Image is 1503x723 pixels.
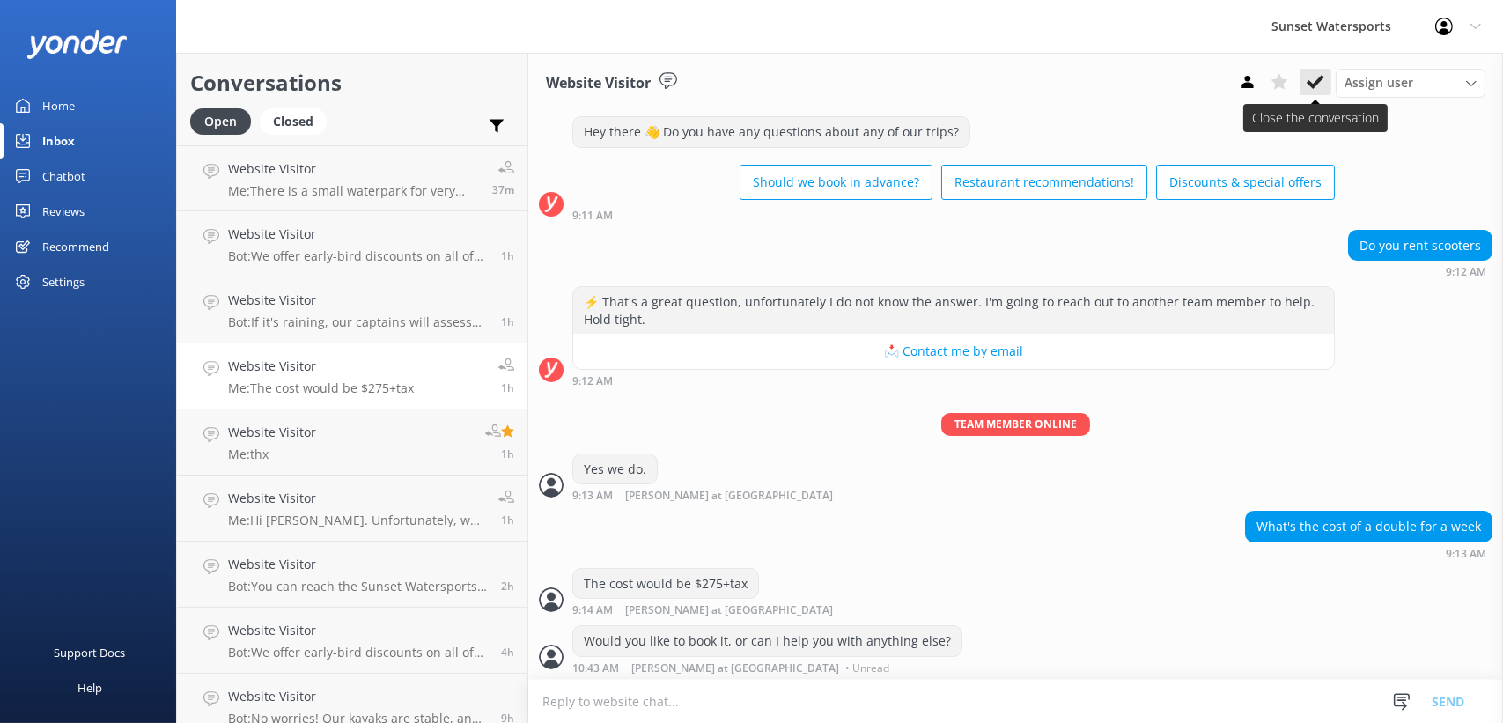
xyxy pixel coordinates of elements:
div: Aug 31 2025 08:14am (UTC -05:00) America/Cancun [572,603,890,616]
span: [PERSON_NAME] at [GEOGRAPHIC_DATA] [631,663,839,674]
p: Bot: You can reach the Sunset Watersports team at [PHONE_NUMBER]. If you're looking for the phone... [228,579,488,594]
p: Me: The cost would be $275+tax [228,380,414,396]
a: Website VisitorBot:We offer early-bird discounts on all of our morning trips! Plus, when you book... [177,211,527,277]
h4: Website Visitor [228,687,488,706]
div: Aug 31 2025 08:13am (UTC -05:00) America/Cancun [572,489,890,502]
div: Yes we do. [573,454,657,484]
div: Home [42,88,75,123]
h4: Website Visitor [228,621,488,640]
strong: 10:43 AM [572,663,619,674]
a: Open [190,111,260,130]
h3: Website Visitor [546,72,651,95]
div: Reviews [42,194,85,229]
h4: Website Visitor [228,423,316,442]
strong: 9:13 AM [572,491,613,502]
span: Aug 31 2025 08:36am (UTC -05:00) America/Cancun [501,248,514,263]
span: • Unread [845,663,889,674]
h2: Conversations [190,66,514,100]
a: Closed [260,111,335,130]
div: The cost would be $275+tax [573,569,758,599]
p: Bot: We offer early-bird discounts on all of our morning trips! Plus, when you book directly with... [228,248,488,264]
strong: 9:12 AM [572,376,613,387]
div: Aug 31 2025 08:11am (UTC -05:00) America/Cancun [572,209,1335,221]
a: Website VisitorMe:There is a small waterpark for very young kids at [PERSON_NAME][GEOGRAPHIC_DATA... [177,145,527,211]
img: yonder-white-logo.png [26,30,128,59]
div: Do you rent scooters [1349,231,1492,261]
div: Chatbot [42,159,85,194]
h4: Website Visitor [228,357,414,376]
div: Aug 31 2025 08:13am (UTC -05:00) America/Cancun [1245,547,1492,559]
button: Restaurant recommendations! [941,165,1147,200]
div: Help [77,670,102,705]
a: Website VisitorMe:Hi [PERSON_NAME]. Unfortunately, we can't add riders to that trip because its f... [177,476,527,542]
div: Aug 31 2025 09:43am (UTC -05:00) America/Cancun [572,661,962,674]
a: Website VisitorBot:You can reach the Sunset Watersports team at [PHONE_NUMBER]. If you're looking... [177,542,527,608]
span: Aug 31 2025 08:14am (UTC -05:00) America/Cancun [501,380,514,395]
span: Aug 31 2025 05:39am (UTC -05:00) America/Cancun [501,645,514,660]
p: Bot: We offer early-bird discounts on all of our morning trips, and any available promo codes wil... [228,645,488,660]
div: Settings [42,264,85,299]
div: Open [190,108,251,135]
span: [PERSON_NAME] at [GEOGRAPHIC_DATA] [625,605,833,616]
span: [PERSON_NAME] at [GEOGRAPHIC_DATA] [625,491,833,502]
span: Aug 31 2025 08:07am (UTC -05:00) America/Cancun [501,446,514,461]
strong: 9:11 AM [572,210,613,221]
h4: Website Visitor [228,225,488,244]
strong: 9:13 AM [1446,549,1486,559]
button: Discounts & special offers [1156,165,1335,200]
span: Team member online [941,413,1090,435]
button: Should we book in advance? [740,165,932,200]
a: Website VisitorMe:thx1h [177,409,527,476]
div: Inbox [42,123,75,159]
span: Aug 31 2025 07:28am (UTC -05:00) America/Cancun [501,579,514,594]
div: ⚡ That's a great question, unfortunately I do not know the answer. I'm going to reach out to anot... [573,287,1334,334]
div: Hey there 👋 Do you have any questions about any of our trips? [573,117,969,147]
div: Recommend [42,229,109,264]
div: Would you like to book it, or can I help you with anything else? [573,626,961,656]
span: Aug 31 2025 08:21am (UTC -05:00) America/Cancun [501,314,514,329]
p: Me: Hi [PERSON_NAME]. Unfortunately, we can't add riders to that trip because its full. [228,513,485,528]
div: Support Docs [55,635,126,670]
h4: Website Visitor [228,555,488,574]
p: Me: thx [228,446,316,462]
span: Assign user [1345,73,1413,92]
p: Me: There is a small waterpark for very young kids at [PERSON_NAME][GEOGRAPHIC_DATA]. We also hav... [228,183,479,199]
div: What's the cost of a double for a week [1246,512,1492,542]
p: Bot: If it's raining, our captains will assess the weather conditions. If it's deemed unsafe, the... [228,314,488,330]
span: Aug 31 2025 09:07am (UTC -05:00) America/Cancun [492,182,514,197]
h4: Website Visitor [228,489,485,508]
div: Aug 31 2025 08:12am (UTC -05:00) America/Cancun [1348,265,1492,277]
h4: Website Visitor [228,291,488,310]
div: Aug 31 2025 08:12am (UTC -05:00) America/Cancun [572,374,1335,387]
div: Closed [260,108,327,135]
a: Website VisitorMe:The cost would be $275+tax1h [177,343,527,409]
strong: 9:14 AM [572,605,613,616]
a: Website VisitorBot:We offer early-bird discounts on all of our morning trips, and any available p... [177,608,527,674]
span: Aug 31 2025 07:58am (UTC -05:00) America/Cancun [501,513,514,527]
div: Assign User [1336,69,1485,97]
button: 📩 Contact me by email [573,334,1334,369]
h4: Website Visitor [228,159,479,179]
a: Website VisitorBot:If it's raining, our captains will assess the weather conditions. If it's deem... [177,277,527,343]
strong: 9:12 AM [1446,267,1486,277]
